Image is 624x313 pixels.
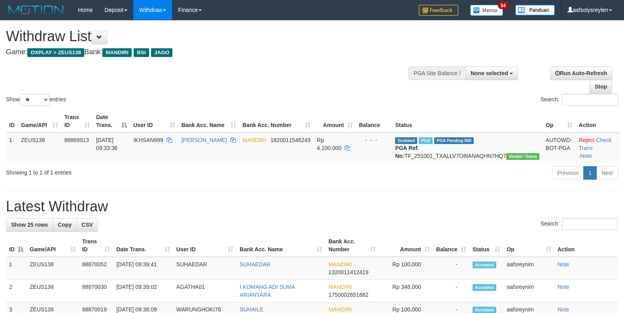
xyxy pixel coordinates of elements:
[503,257,554,280] td: aafsreynim
[470,5,503,16] img: Button%20Memo.svg
[240,261,270,267] a: SUHAEDAR
[6,110,18,133] th: ID
[26,234,79,257] th: Game/API: activate to sort column ascending
[76,218,98,231] a: CSV
[554,234,618,257] th: Action
[552,166,584,180] a: Previous
[543,110,576,133] th: Op: activate to sort column ascending
[471,70,508,76] span: None selected
[6,257,26,280] td: 1
[419,137,433,144] span: Marked by aafsolysreylen
[53,218,77,231] a: Copy
[96,137,118,151] span: [DATE] 09:33:36
[20,94,49,106] select: Showentries
[433,257,469,280] td: -
[64,137,89,143] span: 88869913
[541,218,618,230] label: Search:
[6,94,66,106] label: Show entries
[583,166,597,180] a: 1
[93,110,130,133] th: Date Trans.: activate to sort column descending
[558,261,569,267] a: Note
[433,234,469,257] th: Balance: activate to sort column ascending
[325,234,379,257] th: Bank Acc. Number: activate to sort column ascending
[579,137,612,151] a: Check Trans
[379,280,433,302] td: Rp 348,000
[26,257,79,280] td: ZEUS138
[580,153,592,159] a: Note
[6,48,408,56] h4: Game: Bank:
[18,133,61,163] td: ZEUS138
[58,222,72,228] span: Copy
[473,284,496,291] span: Accepted
[18,110,61,133] th: Game/API: activate to sort column ascending
[356,110,392,133] th: Balance
[469,234,504,257] th: Status: activate to sort column ascending
[61,110,93,133] th: Trans ID: activate to sort column ascending
[329,292,369,298] span: Copy 1750002651882 to clipboard
[465,66,518,80] button: None selected
[379,257,433,280] td: Rp 100,000
[113,280,173,302] td: [DATE] 09:39:02
[562,218,618,230] input: Search:
[314,110,355,133] th: Amount: activate to sort column ascending
[419,5,458,16] img: Feedback.jpg
[562,94,618,106] input: Search:
[6,133,18,163] td: 1
[239,110,314,133] th: Bank Acc. Number: activate to sort column ascending
[178,110,240,133] th: Bank Acc. Name: activate to sort column ascending
[543,133,576,163] td: AUTOWD-BOT-PGA
[134,48,149,57] span: BSI
[317,137,341,151] span: Rp 4.100.000
[27,48,84,57] span: OXPLAY > ZEUS138
[473,262,496,268] span: Accepted
[558,284,569,290] a: Note
[270,137,310,143] span: Copy 1820011546249 to clipboard
[6,4,66,16] img: MOTION_logo.png
[173,234,236,257] th: User ID: activate to sort column ascending
[515,5,555,15] img: panduan.png
[182,137,227,143] a: [PERSON_NAME]
[433,280,469,302] td: -
[130,110,178,133] th: User ID: activate to sort column ascending
[541,94,618,106] label: Search:
[151,48,172,57] span: JAGO
[6,199,618,214] h1: Latest Withdraw
[133,137,163,143] span: IKHSAN999
[395,145,419,159] b: PGA Ref. No:
[6,165,254,176] div: Showing 1 to 1 of 1 entries
[392,133,542,163] td: TF_251001_TXALLV7O8IANAQHN7HQ7
[26,280,79,302] td: ZEUS138
[79,257,113,280] td: 88870052
[329,306,352,313] span: MANDIRI
[498,2,509,9] span: 34
[113,234,173,257] th: Date Trans.: activate to sort column ascending
[102,48,132,57] span: MANDIRI
[6,28,408,44] h1: Withdraw List
[6,218,53,231] a: Show 25 rows
[379,234,433,257] th: Amount: activate to sort column ascending
[240,284,295,298] a: I KOMANG ADI SUMA ARIANTARA
[359,136,389,144] div: - - -
[81,222,93,228] span: CSV
[408,66,465,80] div: PGA Site Balance /
[173,257,236,280] td: SUHAEDAR
[434,137,474,144] span: PGA Pending
[173,280,236,302] td: AGATHA01
[236,234,325,257] th: Bank Acc. Name: activate to sort column ascending
[6,234,26,257] th: ID: activate to sort column descending
[329,269,369,275] span: Copy 1320011412419 to clipboard
[503,234,554,257] th: Op: activate to sort column ascending
[503,280,554,302] td: aafsreynim
[576,133,620,163] td: · ·
[329,284,352,290] span: MANDIRI
[596,166,618,180] a: Next
[79,280,113,302] td: 88870030
[579,137,595,143] a: Reject
[240,306,263,313] a: SUHAILE
[79,234,113,257] th: Trans ID: activate to sort column ascending
[558,306,569,313] a: Note
[576,110,620,133] th: Action
[590,80,612,93] a: Stop
[329,261,352,267] span: MANDIRI
[506,153,539,160] span: Vendor URL: https://trx31.1velocity.biz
